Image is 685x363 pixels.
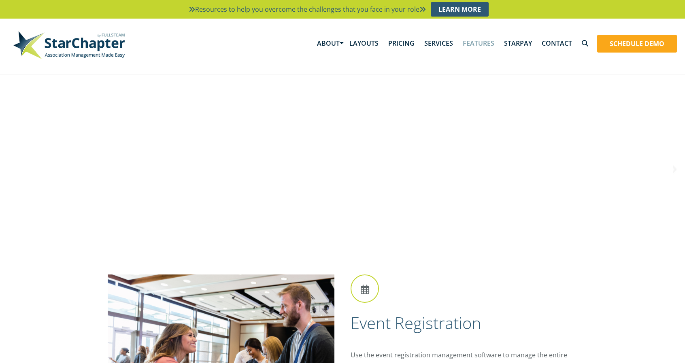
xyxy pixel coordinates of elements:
a: Contact [537,31,577,56]
a: Pricing [383,31,419,56]
a: Layouts [345,31,383,56]
a: Next [673,156,685,176]
a: Features [458,31,499,56]
img: StarChapter-with-Tagline-Main-500.jpg [8,27,130,63]
a: Learn More [431,2,489,17]
a: Services [419,31,458,56]
a: StarPay [499,31,537,56]
a: Schedule Demo [598,35,676,52]
li: Resources to help you overcome the challenges that you face in your role [185,2,493,17]
a: About [312,31,345,56]
h2: Event Registration [351,312,577,333]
